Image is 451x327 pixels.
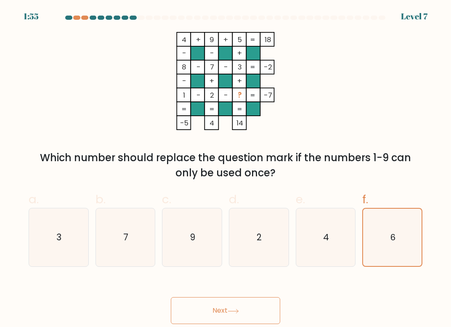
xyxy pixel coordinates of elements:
[250,90,256,100] tspan: =
[29,191,39,207] span: a.
[183,90,185,100] tspan: 1
[238,35,242,45] tspan: 5
[190,231,195,243] text: 9
[229,191,239,207] span: d.
[34,150,417,181] div: Which number should replace the question mark if the numbers 1-9 can only be used once?
[196,90,201,100] tspan: -
[180,118,188,128] tspan: -5
[209,104,215,114] tspan: =
[182,62,186,72] tspan: 8
[265,35,271,45] tspan: 18
[264,90,272,100] tspan: -7
[196,62,201,72] tspan: -
[210,35,214,45] tspan: 9
[236,118,243,128] tspan: 14
[171,297,280,324] button: Next
[181,104,187,114] tspan: =
[24,10,39,23] div: 1:55
[162,191,171,207] span: c.
[210,118,214,128] tspan: 4
[123,231,128,243] text: 7
[182,48,186,58] tspan: -
[210,48,214,58] tspan: -
[323,231,329,243] text: 4
[210,62,214,72] tspan: 7
[237,104,243,114] tspan: =
[257,231,262,243] text: 2
[238,48,242,58] tspan: +
[182,76,186,86] tspan: -
[238,76,242,86] tspan: +
[238,62,242,72] tspan: 3
[250,62,256,72] tspan: =
[238,90,242,100] tspan: ?
[264,62,272,72] tspan: -2
[96,191,106,207] span: b.
[250,35,256,45] tspan: =
[224,90,228,100] tspan: -
[182,35,186,45] tspan: 4
[57,231,62,243] text: 3
[210,76,214,86] tspan: +
[224,35,228,45] tspan: +
[401,10,427,23] div: Level 7
[296,191,305,207] span: e.
[210,90,214,100] tspan: 2
[196,35,201,45] tspan: +
[390,231,395,243] text: 6
[362,191,368,207] span: f.
[224,62,228,72] tspan: -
